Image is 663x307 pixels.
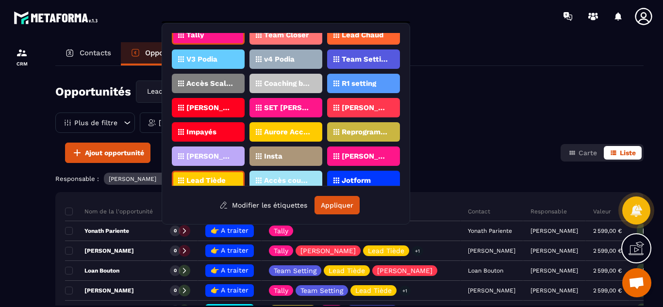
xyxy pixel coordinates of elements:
p: [PERSON_NAME] [377,267,432,274]
p: Accès coupés ✖️ [264,177,311,184]
p: Team Setting [274,267,316,274]
h2: Opportunités [55,82,131,101]
p: [PERSON_NAME] [530,227,578,234]
span: 👉 A traiter [211,246,249,254]
p: Lead Tiède [368,247,404,254]
p: 2 599,00 € [593,247,622,254]
button: Ajout opportunité [65,143,150,163]
p: 2 599,00 € [593,267,622,274]
p: [PERSON_NAME]. 1:1 6m 3app [342,104,389,111]
p: Loan Bouton [65,267,119,275]
p: Impayés [186,129,216,135]
p: [PERSON_NAME] [530,287,578,294]
p: Contact [468,208,490,215]
a: Opportunités [121,42,201,65]
div: Ouvrir le chat [622,268,651,297]
p: 2 599,00 € [593,287,622,294]
img: formation [16,47,28,59]
p: [PERSON_NAME] [65,287,134,294]
p: v4 Podia [264,56,295,63]
p: Tally [274,287,288,294]
span: Carte [579,149,597,157]
p: Accès Scaler Podia [186,80,233,87]
p: Lead Tiède [355,287,392,294]
p: Contacts [80,48,111,57]
p: V3 Podia [186,56,217,63]
p: Plus de filtre [74,119,117,126]
p: Opportunités [145,48,191,57]
p: [PERSON_NAME] [530,247,578,254]
p: [PERSON_NAME] [65,247,134,255]
p: Team Setting [300,287,343,294]
div: Search for option [136,81,238,103]
span: 👉 A traiter [211,226,249,234]
p: R1 setting [342,80,376,87]
p: [PERSON_NAME]. 1:1 6m 3app. [342,153,389,160]
p: Insta [264,153,282,160]
p: 0 [174,247,177,254]
span: Lead Setting [145,86,188,97]
p: [PERSON_NAME] [109,176,156,182]
p: +1 [412,246,423,256]
p: Responsable [530,208,567,215]
p: Valeur [593,208,611,215]
p: Lead Tiède [186,177,226,184]
p: Team Closer [264,32,309,38]
span: Liste [620,149,636,157]
span: 👉 A traiter [211,266,249,274]
a: Contacts [55,42,121,65]
span: 👉 A traiter [211,286,249,294]
p: Responsable : [55,175,99,182]
p: Jotform [342,177,371,184]
p: Coaching book [264,80,311,87]
p: +1 [399,286,411,296]
p: [PERSON_NAME] [300,247,356,254]
p: 0 [174,267,177,274]
p: Reprogrammé [342,129,389,135]
p: Lead Chaud [342,32,383,38]
p: Yonath Pariente [65,227,129,235]
p: Team Setting [342,56,389,63]
p: [PERSON_NAME]. 1:1 6m 3 app [186,153,233,160]
p: [PERSON_NAME] [530,267,578,274]
button: Modifier les étiquettes [212,196,315,214]
p: Aurore Acc. 1:1 6m 3app. [264,129,311,135]
p: Nom de la l'opportunité [65,208,153,215]
a: formationformationCRM [2,40,41,74]
p: Lead Tiède [329,267,365,274]
p: 0 [174,227,177,234]
img: logo [14,9,101,27]
button: Appliquer [315,196,360,214]
p: Tally [274,247,288,254]
button: Carte [563,146,603,160]
p: Tally [186,32,204,38]
p: [PERSON_NAME] [159,119,214,126]
p: SET [PERSON_NAME] [264,104,311,111]
span: Ajout opportunité [85,148,144,158]
p: CRM [2,61,41,66]
button: Liste [604,146,642,160]
p: Tally [274,227,288,234]
p: 2 599,00 € [593,227,622,234]
p: [PERSON_NAME] [186,104,233,111]
p: 0 [174,287,177,294]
